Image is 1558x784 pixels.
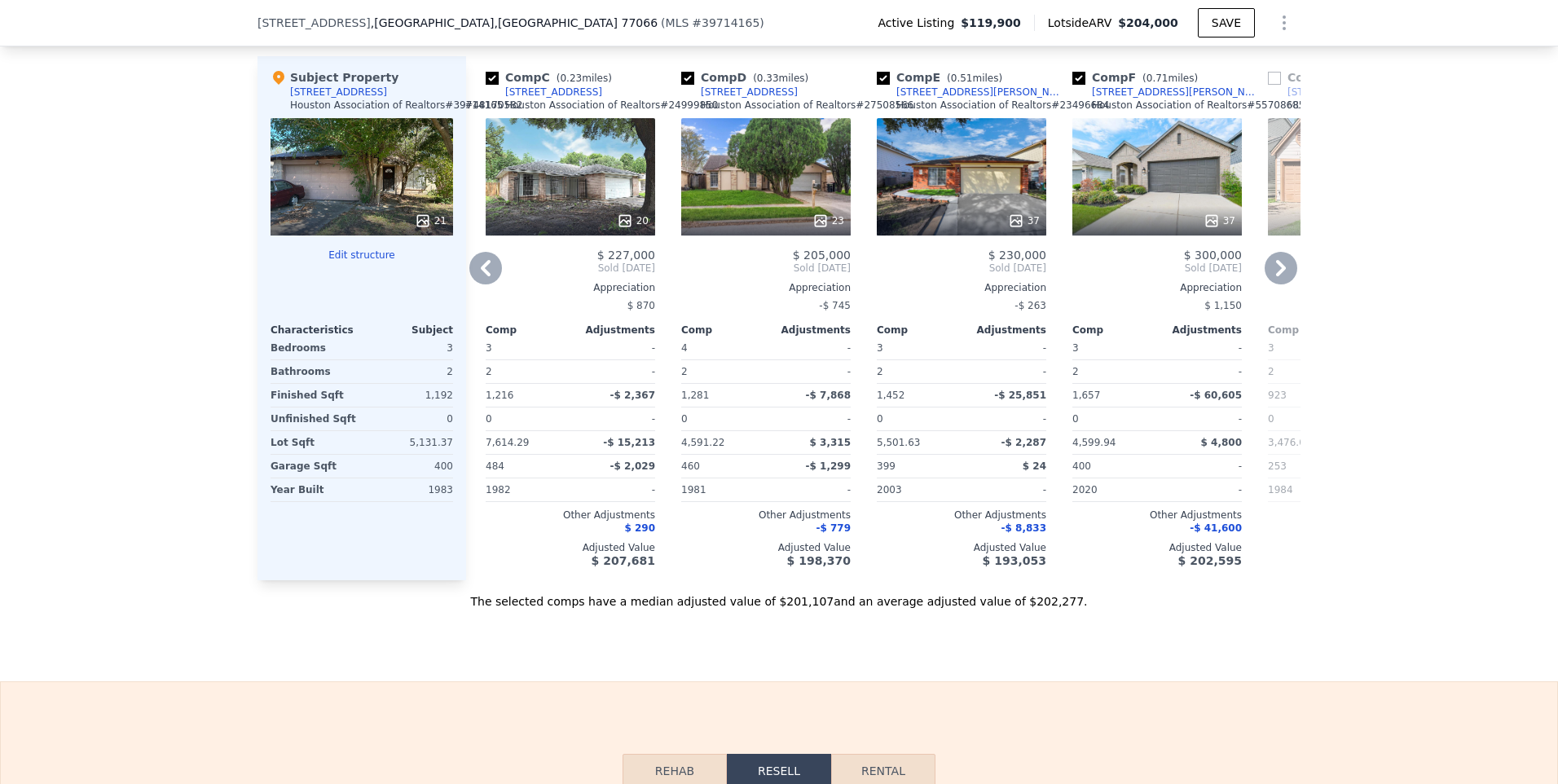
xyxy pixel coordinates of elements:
span: 0.33 [757,73,779,84]
div: 1,192 [365,384,453,407]
span: $ 870 [627,300,655,311]
a: [STREET_ADDRESS][PERSON_NAME] [1072,86,1261,99]
div: 2020 [1072,478,1154,501]
div: Finished Sqft [271,384,359,407]
div: - [965,337,1046,359]
div: - [1160,360,1242,383]
span: -$ 2,029 [610,460,655,472]
div: 2 [877,360,958,383]
div: Other Adjustments [1268,509,1437,522]
span: 0.71 [1146,73,1168,84]
div: Subject [362,324,453,337]
span: -$ 41,600 [1190,522,1242,534]
div: 1984 [1268,478,1349,501]
div: Houston Association of Realtors # 23496684 [896,99,1109,112]
div: Comp [877,324,962,337]
div: Comp G [1268,69,1402,86]
span: $ 3,315 [810,437,851,448]
div: Comp [1072,324,1157,337]
div: Subject Property [271,69,398,86]
div: Other Adjustments [681,509,851,522]
div: - [1160,337,1242,359]
span: Lotside ARV [1048,15,1118,31]
span: 5,501.63 [877,437,920,448]
div: 1982 [486,478,567,501]
div: 2 [365,360,453,383]
div: - [574,360,655,383]
span: $ 290 [624,522,655,534]
div: Other Adjustments [877,509,1046,522]
span: 3 [877,342,883,354]
a: [STREET_ADDRESS] [486,86,602,99]
div: 2 [1072,360,1154,383]
span: 0 [1072,413,1079,425]
span: 0 [486,413,492,425]
div: - [574,337,655,359]
div: Comp [1268,324,1353,337]
div: Houston Association of Realtors # 55708685 [1092,99,1305,112]
div: 23 [812,213,844,229]
div: - [769,360,851,383]
div: Other Adjustments [1072,509,1242,522]
span: Sold [DATE] [681,262,851,275]
div: - [965,478,1046,501]
div: Adjusted Value [1268,541,1437,554]
span: [STREET_ADDRESS] [257,15,371,31]
a: [STREET_ADDRESS] [1268,86,1384,99]
span: 0 [1268,413,1274,425]
span: ( miles) [1136,73,1204,84]
span: 4,599.94 [1072,437,1116,448]
span: Sold [DATE] [1072,262,1242,275]
span: 4 [681,342,688,354]
div: Adjustments [1157,324,1242,337]
span: 3,476.09 [1268,437,1311,448]
div: Comp [486,324,570,337]
span: 484 [486,460,504,472]
span: ( miles) [940,73,1009,84]
div: [STREET_ADDRESS][PERSON_NAME] [1092,86,1261,99]
span: 3 [1072,342,1079,354]
span: $ 193,053 [983,554,1046,567]
div: 2 [681,360,763,383]
span: 460 [681,460,700,472]
div: [STREET_ADDRESS] [505,86,602,99]
div: - [574,407,655,430]
span: 7,614.29 [486,437,529,448]
div: [STREET_ADDRESS] [701,86,798,99]
div: Comp C [486,69,618,86]
div: Appreciation [486,281,655,294]
div: Comp E [877,69,1009,86]
span: , [GEOGRAPHIC_DATA] 77066 [494,16,658,29]
span: 3 [486,342,492,354]
span: 1,657 [1072,390,1100,401]
span: 0 [681,413,688,425]
span: 0.23 [560,73,582,84]
span: $ 202,595 [1178,554,1242,567]
div: 0 [365,407,453,430]
div: Year Built [271,478,359,501]
span: -$ 779 [816,522,851,534]
div: - [1160,478,1242,501]
div: Adjusted Value [486,541,655,554]
div: Adjusted Value [877,541,1046,554]
span: $ 300,000 [1184,249,1242,262]
div: Garage Sqft [271,455,359,478]
div: Appreciation [681,281,851,294]
span: -$ 60,605 [1190,390,1242,401]
div: Appreciation [877,281,1046,294]
span: -$ 25,851 [994,390,1046,401]
span: 253 [1268,460,1287,472]
div: - [574,478,655,501]
div: 400 [365,455,453,478]
span: 1,216 [486,390,513,401]
a: [STREET_ADDRESS] [681,86,798,99]
div: Appreciation [1072,281,1242,294]
div: Houston Association of Realtors # 39714165 [290,99,503,112]
div: Adjusted Value [681,541,851,554]
span: $ 207,681 [592,554,655,567]
button: SAVE [1198,8,1255,37]
div: Appreciation [1268,281,1437,294]
span: -$ 745 [819,300,851,311]
div: - [769,478,851,501]
div: - [769,337,851,359]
